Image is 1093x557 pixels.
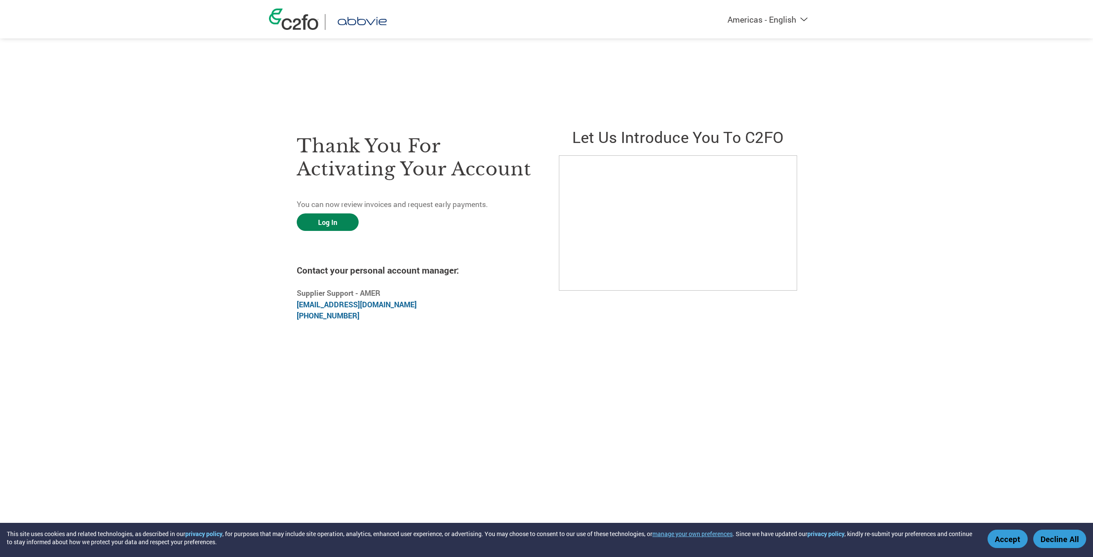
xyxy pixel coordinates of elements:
[297,199,534,210] p: You can now review invoices and request early payments.
[1033,530,1086,548] button: Decline All
[297,213,359,231] a: Log In
[807,530,845,538] a: privacy policy
[652,530,733,538] button: manage your own preferences
[559,126,796,147] h2: Let us introduce you to C2FO
[297,264,534,276] h4: Contact your personal account manager:
[559,155,797,291] iframe: C2FO Introduction Video
[332,14,392,30] img: AbbVie
[269,9,319,30] img: c2fo logo
[297,300,417,309] a: [EMAIL_ADDRESS][DOMAIN_NAME]
[297,288,380,298] b: Supplier Support - AMER
[297,134,534,181] h3: Thank you for activating your account
[297,311,359,321] a: [PHONE_NUMBER]
[7,530,975,546] div: This site uses cookies and related technologies, as described in our , for purposes that may incl...
[988,530,1028,548] button: Accept
[185,530,222,538] a: privacy policy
